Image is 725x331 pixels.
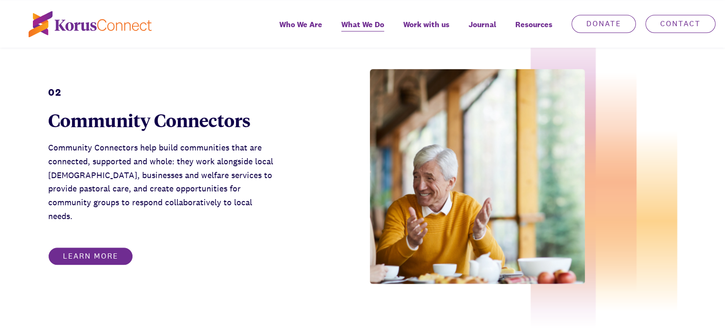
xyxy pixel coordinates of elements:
[645,15,715,33] a: Contact
[572,15,636,33] a: Donate
[394,13,459,48] a: Work with us
[270,13,332,48] a: Who We Are
[48,247,133,265] a: Learn more
[48,85,275,99] div: 02
[469,18,496,31] span: Journal
[506,13,562,48] div: Resources
[403,18,449,31] span: Work with us
[29,11,152,37] img: korus-connect%2Fc5177985-88d5-491d-9cd7-4a1febad1357_logo.svg
[48,141,275,223] p: Community Connectors help build communities that are connected, supported and whole: they work al...
[279,18,322,31] span: Who We Are
[48,109,275,131] div: Community Connectors
[459,13,506,48] a: Journal
[332,13,394,48] a: What We Do
[341,18,384,31] span: What We Do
